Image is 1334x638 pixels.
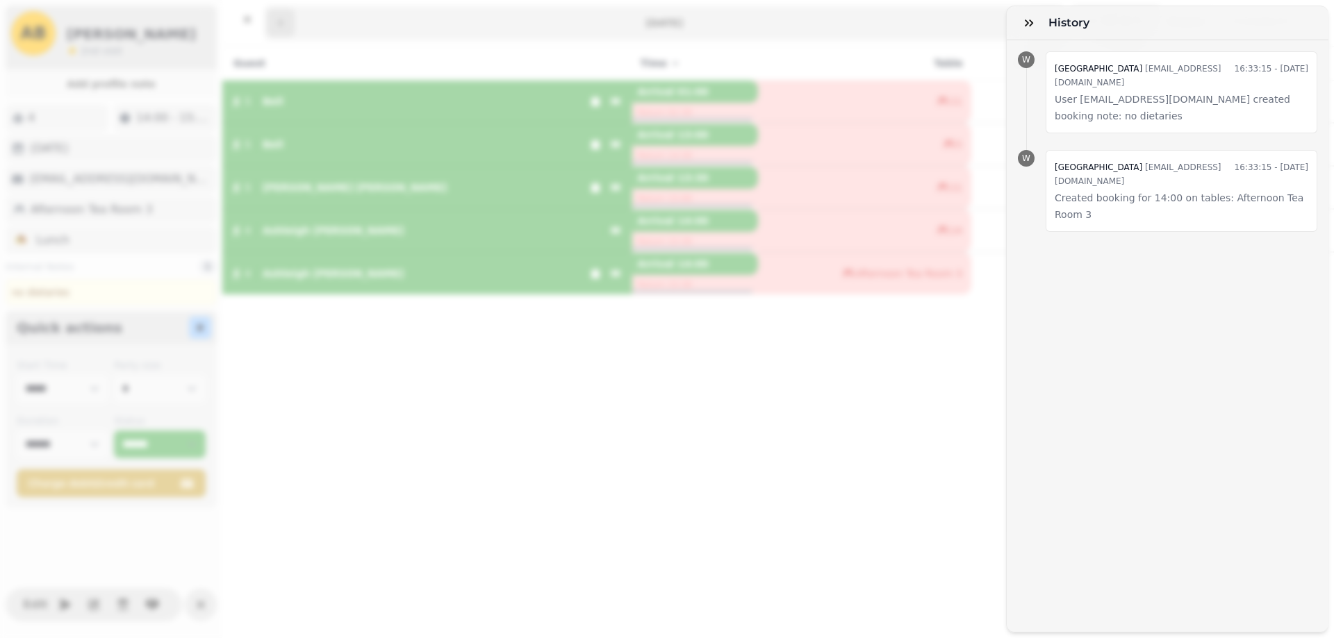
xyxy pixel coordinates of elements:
p: Created booking for 14:00 on tables: Afternoon Tea Room 3 [1055,190,1308,223]
time: 16:33:15 - [DATE] [1235,60,1308,91]
span: [GEOGRAPHIC_DATA] [1055,162,1142,172]
span: W [1022,56,1030,64]
time: 16:33:15 - [DATE] [1235,159,1308,190]
div: [EMAIL_ADDRESS][DOMAIN_NAME] [1055,60,1224,91]
span: W [1022,154,1030,162]
h3: History [1048,15,1095,31]
span: [GEOGRAPHIC_DATA] [1055,64,1142,74]
div: [EMAIL_ADDRESS][DOMAIN_NAME] [1055,159,1224,190]
p: User [EMAIL_ADDRESS][DOMAIN_NAME] created booking note: no dietaries [1055,91,1308,124]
